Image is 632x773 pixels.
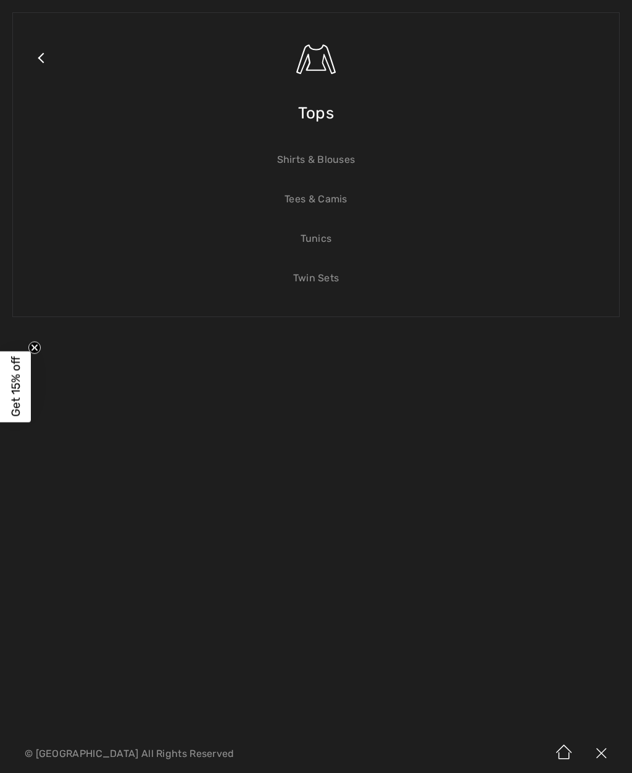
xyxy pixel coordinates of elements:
[546,735,583,773] img: Home
[9,357,23,417] span: Get 15% off
[28,9,54,20] span: Help
[25,186,607,213] a: Tees & Camis
[298,91,334,135] span: Tops
[583,735,620,773] img: X
[25,146,607,173] a: Shirts & Blouses
[25,750,372,758] p: © [GEOGRAPHIC_DATA] All Rights Reserved
[25,265,607,292] a: Twin Sets
[25,225,607,252] a: Tunics
[28,341,41,353] button: Close teaser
